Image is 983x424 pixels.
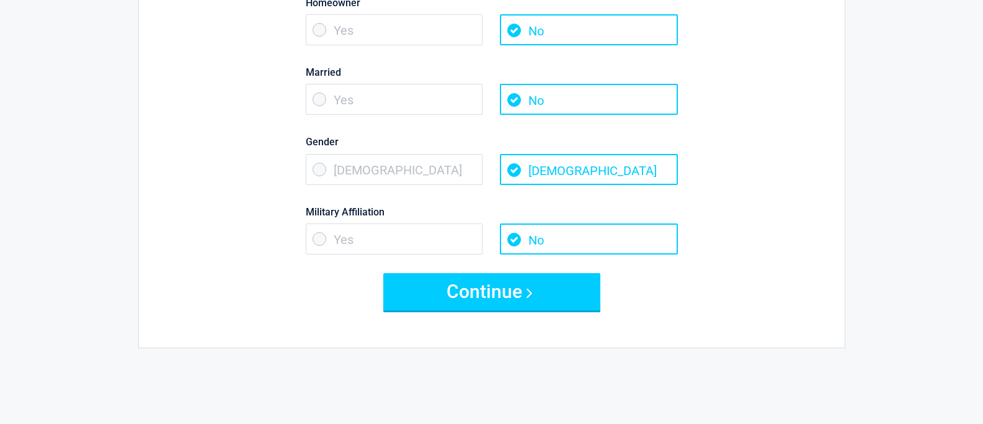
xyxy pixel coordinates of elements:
span: [DEMOGRAPHIC_DATA] [306,154,483,185]
span: [DEMOGRAPHIC_DATA] [500,154,677,185]
label: Military Affiliation [306,204,678,220]
span: No [500,84,677,115]
span: Yes [306,14,483,45]
label: Married [306,64,678,81]
span: No [500,223,677,255]
span: No [500,14,677,45]
span: Yes [306,84,483,115]
span: Yes [306,223,483,255]
button: Continue [383,273,600,310]
label: Gender [306,133,678,150]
